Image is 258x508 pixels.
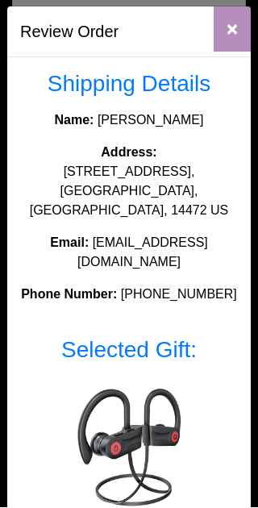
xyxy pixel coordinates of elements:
[98,114,204,127] span: [PERSON_NAME]
[20,71,238,98] h3: Shipping Details
[214,7,251,52] button: Close
[227,19,238,40] span: ×
[20,337,238,364] h3: Selected Gift:
[77,236,208,269] span: [EMAIL_ADDRESS][DOMAIN_NAME]
[55,114,94,127] strong: Name:
[50,236,89,250] strong: Email:
[21,288,117,302] strong: Phone Number:
[121,288,237,302] span: [PHONE_NUMBER]
[101,146,156,160] strong: Address:
[20,20,119,44] h5: Review Order
[30,165,229,218] span: [STREET_ADDRESS], [GEOGRAPHIC_DATA], [GEOGRAPHIC_DATA], 14472 US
